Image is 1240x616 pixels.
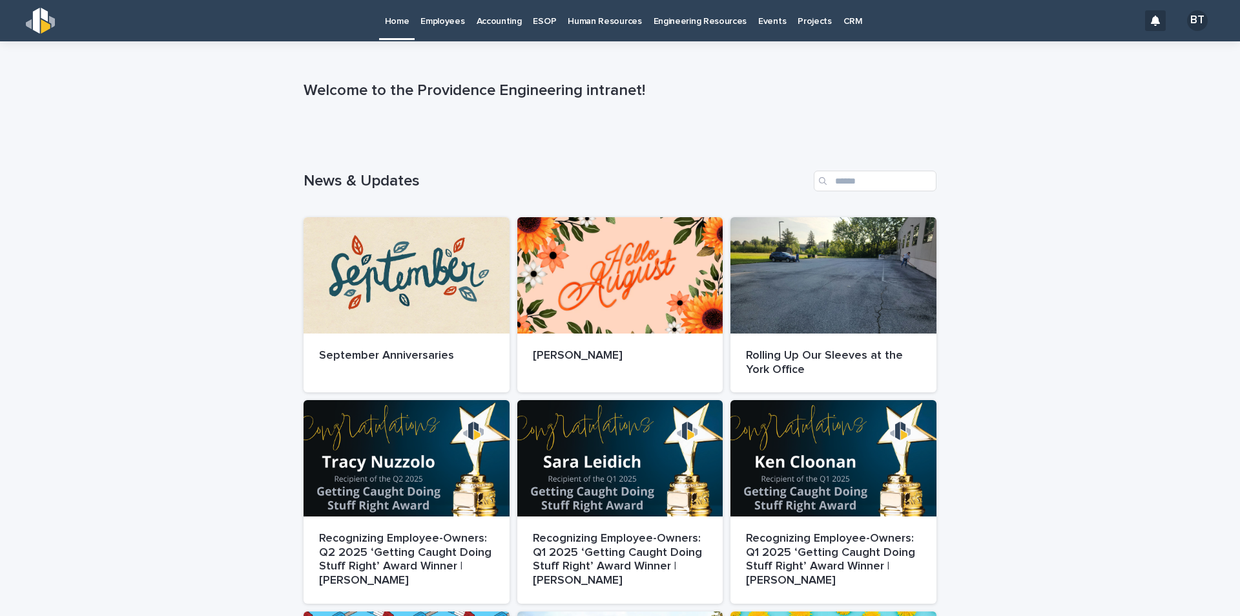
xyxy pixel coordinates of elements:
a: September Anniversaries [304,217,510,392]
div: BT [1187,10,1208,31]
p: Welcome to the Providence Engineering intranet! [304,81,931,100]
p: Recognizing Employee-Owners: Q2 2025 ‘Getting Caught Doing Stuff Right’ Award Winner | [PERSON_NAME] [319,532,494,588]
p: [PERSON_NAME] [533,349,708,363]
p: Rolling Up Our Sleeves at the York Office [746,349,921,377]
input: Search [814,171,936,191]
img: s5b5MGTdWwFoU4EDV7nw [26,8,55,34]
a: Rolling Up Our Sleeves at the York Office [730,217,936,392]
h1: News & Updates [304,172,809,191]
a: Recognizing Employee-Owners: Q2 2025 ‘Getting Caught Doing Stuff Right’ Award Winner | [PERSON_NAME] [304,400,510,603]
p: September Anniversaries [319,349,494,363]
p: Recognizing Employee-Owners: Q1 2025 ‘Getting Caught Doing Stuff Right’ Award Winner | [PERSON_NAME] [533,532,708,588]
a: Recognizing Employee-Owners: Q1 2025 ‘Getting Caught Doing Stuff Right’ Award Winner | [PERSON_NAME] [730,400,936,603]
p: Recognizing Employee-Owners: Q1 2025 ‘Getting Caught Doing Stuff Right’ Award Winner | [PERSON_NAME] [746,532,921,588]
a: [PERSON_NAME] [517,217,723,392]
a: Recognizing Employee-Owners: Q1 2025 ‘Getting Caught Doing Stuff Right’ Award Winner | [PERSON_NAME] [517,400,723,603]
